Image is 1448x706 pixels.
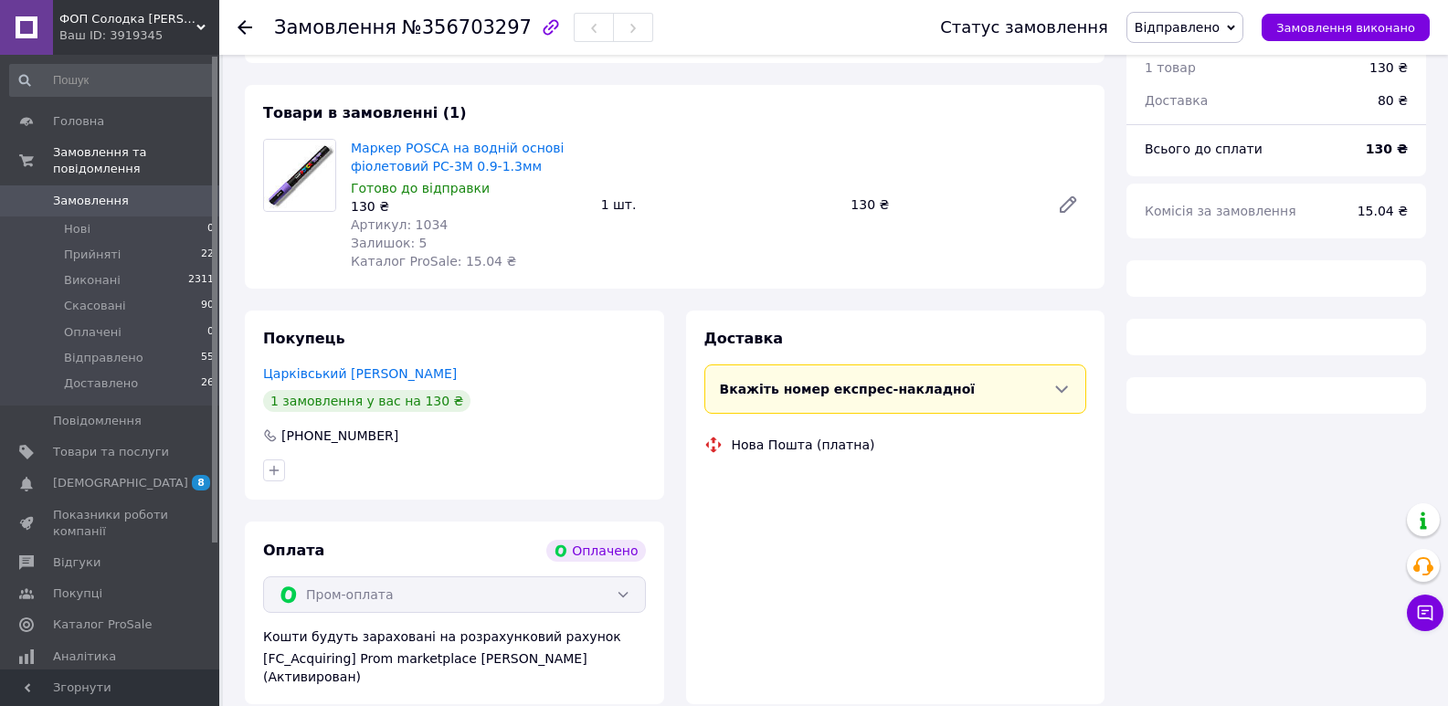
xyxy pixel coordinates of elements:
span: 26 [201,375,214,392]
span: Каталог ProSale: 15.04 ₴ [351,254,516,269]
span: Аналітика [53,648,116,665]
div: Ваш ID: 3919345 [59,27,219,44]
span: [DEMOGRAPHIC_DATA] [53,475,188,491]
div: Нова Пошта (платна) [727,436,880,454]
span: Готово до відправки [351,181,490,195]
span: Покупець [263,330,345,347]
span: 15.04 ₴ [1358,204,1408,218]
div: Оплачено [546,540,645,562]
span: Виконані [64,272,121,289]
span: 55 [201,350,214,366]
span: №356703297 [402,16,532,38]
span: Відправлено [1135,20,1220,35]
span: Артикул: 1034 [351,217,448,232]
span: 1 товар [1145,60,1196,75]
span: 2311 [188,272,214,289]
a: Маркер POSCA на водній основі фіолетовий PC-3M 0.9-1.3мм [351,141,565,174]
span: Всього до сплати [1145,142,1263,156]
input: Пошук [9,64,216,97]
div: 130 ₴ [843,192,1042,217]
span: 0 [207,324,214,341]
div: 130 ₴ [1369,58,1408,77]
span: Повідомлення [53,413,142,429]
div: 1 замовлення у вас на 130 ₴ [263,390,470,412]
div: Повернутися назад [238,18,252,37]
div: 1 шт. [594,192,844,217]
span: Оплачені [64,324,122,341]
span: Оплата [263,542,324,559]
b: 130 ₴ [1366,142,1408,156]
span: Доставлено [64,375,138,392]
span: Замовлення [274,16,396,38]
span: Товари в замовленні (1) [263,104,467,121]
span: Відгуки [53,554,100,571]
span: Нові [64,221,90,237]
span: Вкажіть номер експрес-накладної [720,382,976,396]
span: Прийняті [64,247,121,263]
div: [FC_Acquiring] Prom marketplace [PERSON_NAME] (Активирован) [263,649,646,686]
div: 80 ₴ [1367,80,1419,121]
span: Замовлення та повідомлення [53,144,219,177]
img: Маркер POSCA на водній основі фіолетовий PC-3M 0.9-1.3мм [264,140,335,211]
span: Замовлення виконано [1276,21,1415,35]
span: Покупці [53,585,102,602]
span: Залишок: 5 [351,236,428,250]
span: Відправлено [64,350,143,366]
span: 90 [201,298,214,314]
span: Головна [53,113,104,130]
button: Чат з покупцем [1407,595,1443,631]
span: Показники роботи компанії [53,507,169,540]
span: Замовлення [53,193,129,209]
div: Статус замовлення [940,18,1108,37]
div: 130 ₴ [351,197,587,216]
span: Скасовані [64,298,126,314]
span: Комісія за замовлення [1145,204,1296,218]
a: Царківський [PERSON_NAME] [263,366,457,381]
span: 0 [207,221,214,237]
button: Замовлення виконано [1262,14,1430,41]
span: Товари та послуги [53,444,169,460]
span: 22 [201,247,214,263]
a: Редагувати [1050,186,1086,223]
span: ФОП Солодка Л.П. [59,11,196,27]
span: Каталог ProSale [53,616,152,633]
span: Доставка [1145,93,1208,108]
div: Кошти будуть зараховані на розрахунковий рахунок [263,627,646,686]
span: Доставка [704,330,784,347]
div: [PHONE_NUMBER] [280,427,400,445]
span: 8 [192,475,210,490]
